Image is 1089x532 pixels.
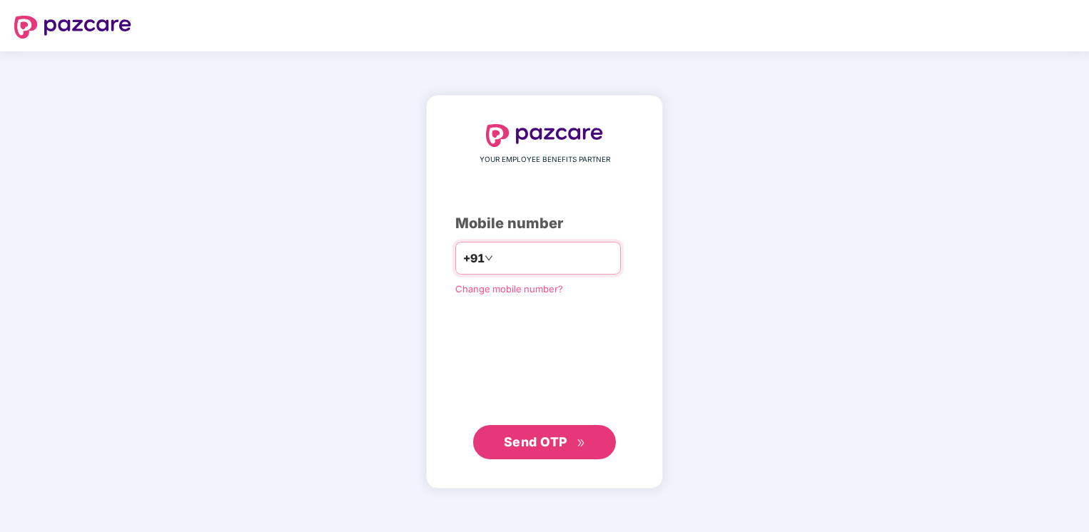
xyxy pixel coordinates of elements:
[577,439,586,448] span: double-right
[463,250,485,267] span: +91
[504,434,567,449] span: Send OTP
[473,425,616,459] button: Send OTPdouble-right
[455,283,563,295] a: Change mobile number?
[485,254,493,262] span: down
[455,213,634,235] div: Mobile number
[480,154,610,165] span: YOUR EMPLOYEE BENEFITS PARTNER
[14,16,131,39] img: logo
[486,124,603,147] img: logo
